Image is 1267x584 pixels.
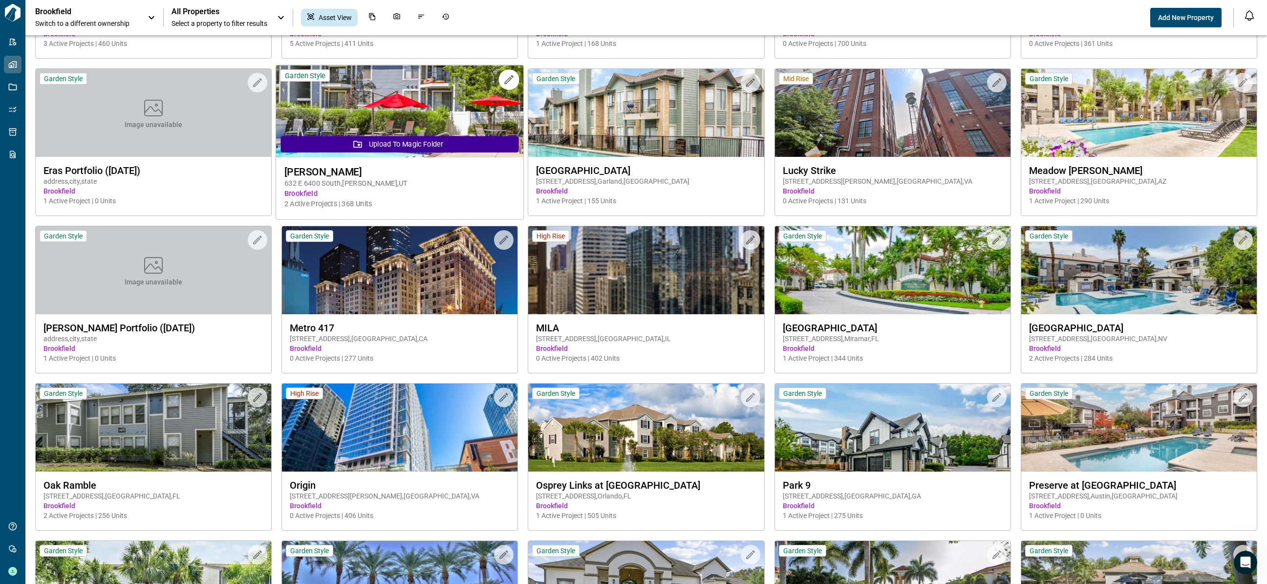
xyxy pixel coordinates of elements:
span: Brookfield [290,344,510,353]
span: Brookfield [536,186,756,196]
span: 632 E 6400 South , [PERSON_NAME] , UT [284,178,515,189]
span: Brookfield [284,189,515,199]
span: [STREET_ADDRESS] , [GEOGRAPHIC_DATA] , NV [1029,334,1249,344]
div: Documents [363,9,382,26]
span: Garden Style [1030,389,1068,398]
span: Garden Style [44,232,83,240]
button: Add New Property [1150,8,1222,27]
span: Brookfield [1029,344,1249,353]
span: Brookfield [536,501,756,511]
span: Garden Style [537,389,575,398]
span: [GEOGRAPHIC_DATA] [783,322,1003,334]
span: Garden Style [44,389,83,398]
div: Issues & Info [411,9,431,26]
span: Asset View [319,13,352,22]
span: [STREET_ADDRESS] , [GEOGRAPHIC_DATA] , CA [290,334,510,344]
div: Asset View [301,9,358,26]
span: Garden Style [1030,232,1068,240]
span: Garden Style [290,546,329,555]
span: [PERSON_NAME] Portfolio ([DATE]) [43,322,263,334]
button: Upload to Magic Folder [281,136,519,152]
span: 0 Active Projects | 406 Units [290,511,510,520]
img: property-asset [528,384,764,472]
span: [STREET_ADDRESS] , [GEOGRAPHIC_DATA] , GA [783,491,1003,501]
span: 2 Active Projects | 368 Units [284,199,515,209]
span: [STREET_ADDRESS] , Austin , [GEOGRAPHIC_DATA] [1029,491,1249,501]
span: [PERSON_NAME] [284,166,515,178]
span: High Rise [537,232,565,240]
span: Brookfield [43,186,263,196]
span: 0 Active Projects | 277 Units [290,353,510,363]
img: property-asset [775,226,1010,314]
span: Origin [290,479,510,491]
div: Job History [436,9,455,26]
span: 1 Active Project | 0 Units [43,353,263,363]
span: Oak Ramble [43,479,263,491]
span: 1 Active Project | 0 Units [43,196,263,206]
span: [STREET_ADDRESS][PERSON_NAME] , [GEOGRAPHIC_DATA] , VA [783,176,1003,186]
span: 1 Active Project | 0 Units [1029,511,1249,520]
div: Photos [387,9,407,26]
span: Garden Style [783,389,822,398]
span: 0 Active Projects | 361 Units [1029,39,1249,48]
span: 0 Active Projects | 700 Units [783,39,1003,48]
span: Brookfield [43,501,263,511]
img: property-asset [528,226,764,314]
img: property-asset [1021,226,1257,314]
span: Garden Style [783,232,822,240]
span: Garden Style [285,71,325,80]
span: Metro 417 [290,322,510,334]
span: [GEOGRAPHIC_DATA] [1029,322,1249,334]
span: Brookfield [43,344,263,353]
img: property-asset [36,384,271,472]
span: [STREET_ADDRESS] , [GEOGRAPHIC_DATA] , IL [536,334,756,344]
span: Brookfield [1029,186,1249,196]
span: 2 Active Projects | 256 Units [43,511,263,520]
span: 1 Active Project | 275 Units [783,511,1003,520]
img: property-asset [282,384,517,472]
span: [STREET_ADDRESS] , Orlando , FL [536,491,756,501]
span: Image unavailable [125,120,182,130]
img: property-asset [276,65,523,158]
img: property-asset [1021,69,1257,157]
span: 1 Active Project | 344 Units [783,353,1003,363]
span: Garden Style [783,546,822,555]
span: Meadow [PERSON_NAME] [1029,165,1249,176]
span: Garden Style [537,546,575,555]
span: address , city , state [43,334,263,344]
span: Preserve at [GEOGRAPHIC_DATA] [1029,479,1249,491]
img: property-asset [1021,384,1257,472]
p: Brookfield [35,7,123,17]
span: 0 Active Projects | 131 Units [783,196,1003,206]
img: property-asset [775,384,1010,472]
span: Mid Rise [783,74,809,83]
span: 2 Active Projects | 284 Units [1029,353,1249,363]
span: 1 Active Project | 155 Units [536,196,756,206]
span: Brookfield [536,344,756,353]
img: property-asset [775,69,1010,157]
span: Brookfield [1029,501,1249,511]
span: Garden Style [44,74,83,83]
span: 0 Active Projects | 402 Units [536,353,756,363]
img: property-asset [282,226,517,314]
span: Osprey Links at [GEOGRAPHIC_DATA] [536,479,756,491]
iframe: Intercom live chat [1234,551,1257,574]
span: [STREET_ADDRESS] , [GEOGRAPHIC_DATA] , FL [43,491,263,501]
span: Lucky Strike [783,165,1003,176]
span: High Rise [290,389,319,398]
span: 1 Active Project | 290 Units [1029,196,1249,206]
span: Brookfield [783,501,1003,511]
button: Open notification feed [1242,8,1257,23]
span: 1 Active Project | 168 Units [536,39,756,48]
span: All Properties [172,7,267,17]
span: [STREET_ADDRESS][PERSON_NAME] , [GEOGRAPHIC_DATA] , VA [290,491,510,501]
span: Select a property to filter results [172,19,267,28]
span: Garden Style [537,74,575,83]
span: [GEOGRAPHIC_DATA] [536,165,756,176]
span: Image unavailable [125,277,182,287]
span: Add New Property [1158,13,1214,22]
span: MILA [536,322,756,334]
span: Garden Style [290,232,329,240]
span: 3 Active Projects | 460 Units [43,39,263,48]
span: Brookfield [783,344,1003,353]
